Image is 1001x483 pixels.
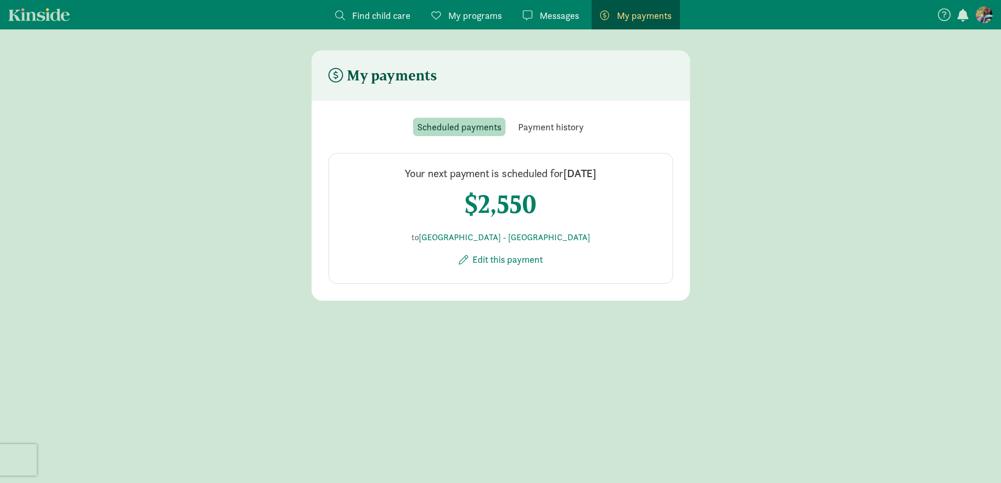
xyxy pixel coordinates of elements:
[563,166,596,180] span: [DATE]
[411,231,590,244] p: to
[448,8,502,23] span: My programs
[472,252,543,266] span: Edit this payment
[413,118,505,136] button: Scheduled payments
[8,8,70,21] a: Kinside
[617,8,672,23] span: My payments
[465,189,536,219] h4: $2,550
[419,232,590,243] a: [GEOGRAPHIC_DATA] - [GEOGRAPHIC_DATA]
[405,166,596,181] h4: Your next payment is scheduled for
[352,8,410,23] span: Find child care
[514,118,588,136] button: Payment history
[540,8,579,23] span: Messages
[328,67,437,84] h4: My payments
[518,120,584,134] span: Payment history
[450,248,551,271] button: Edit this payment
[417,120,501,134] span: Scheduled payments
